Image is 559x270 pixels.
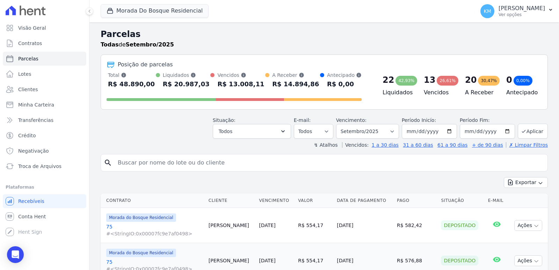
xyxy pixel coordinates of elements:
span: KM [484,9,491,14]
span: Recebíveis [18,198,44,205]
label: Situação: [213,117,235,123]
button: Aplicar [518,124,548,139]
span: Lotes [18,71,31,78]
p: [PERSON_NAME] [499,5,545,12]
div: Vencidos [217,72,264,79]
p: de [101,41,174,49]
h2: Parcelas [101,28,548,41]
span: Conta Hent [18,213,46,220]
div: Plataformas [6,183,84,191]
div: R$ 48.890,00 [108,79,155,90]
th: Valor [295,194,334,208]
label: Período Inicío: [402,117,436,123]
span: Todos [219,127,232,136]
label: Período Fim: [460,117,515,124]
button: Ações [514,220,542,231]
td: R$ 554,17 [295,208,334,243]
span: Clientes [18,86,38,93]
span: Parcelas [18,55,38,62]
label: ↯ Atalhos [314,142,337,148]
div: 0,00% [514,76,532,86]
span: Morada do Bosque Residencial [106,249,176,257]
a: Minha Carteira [3,98,86,112]
strong: Setembro/2025 [126,41,174,48]
a: Clientes [3,82,86,96]
div: Total [108,72,155,79]
input: Buscar por nome do lote ou do cliente [114,156,545,170]
div: R$ 0,00 [327,79,362,90]
div: Open Intercom Messenger [7,246,24,263]
a: Parcelas [3,52,86,66]
h4: Vencidos [424,88,454,97]
div: 13 [424,74,435,86]
label: Vencidos: [342,142,369,148]
button: Todos [213,124,291,139]
p: Ver opções [499,12,545,17]
span: #<StringIO:0x00007fc9e7af0498> [106,230,203,237]
a: 31 a 60 dias [403,142,433,148]
th: Data de Pagamento [334,194,394,208]
div: R$ 14.894,86 [272,79,319,90]
th: Vencimento [256,194,295,208]
a: 61 a 90 dias [437,142,467,148]
h4: A Receber [465,88,495,97]
div: A Receber [272,72,319,79]
a: Transferências [3,113,86,127]
button: KM [PERSON_NAME] Ver opções [475,1,559,21]
div: 30,47% [478,76,500,86]
div: 20 [465,74,477,86]
a: Recebíveis [3,194,86,208]
span: Visão Geral [18,24,46,31]
label: Vencimento: [336,117,366,123]
a: 75#<StringIO:0x00007fc9e7af0498> [106,223,203,237]
a: [DATE] [259,222,275,228]
button: Ações [514,255,542,266]
td: R$ 582,42 [394,208,438,243]
span: Troca de Arquivos [18,163,61,170]
div: R$ 13.008,11 [217,79,264,90]
span: Crédito [18,132,36,139]
h4: Antecipado [506,88,536,97]
div: Posição de parcelas [118,60,173,69]
div: Depositado [441,220,478,230]
div: 22 [383,74,394,86]
span: Minha Carteira [18,101,54,108]
span: Morada do Bosque Residencial [106,213,176,222]
a: [DATE] [259,258,275,263]
div: R$ 20.987,03 [163,79,210,90]
div: 0 [506,74,512,86]
td: [PERSON_NAME] [206,208,256,243]
a: Conta Hent [3,210,86,224]
i: search [104,159,112,167]
th: Cliente [206,194,256,208]
a: Lotes [3,67,86,81]
th: E-mail [485,194,508,208]
a: 1 a 30 dias [372,142,399,148]
th: Situação [438,194,485,208]
div: 42,93% [395,76,417,86]
th: Contrato [101,194,206,208]
span: Contratos [18,40,42,47]
a: Visão Geral [3,21,86,35]
div: 26,61% [437,76,458,86]
td: [DATE] [334,208,394,243]
button: Morada Do Bosque Residencial [101,4,209,17]
a: ✗ Limpar Filtros [506,142,548,148]
strong: Todas [101,41,119,48]
span: Transferências [18,117,53,124]
a: Negativação [3,144,86,158]
a: Crédito [3,129,86,143]
span: Negativação [18,147,49,154]
th: Pago [394,194,438,208]
a: Contratos [3,36,86,50]
div: Liquidados [163,72,210,79]
label: E-mail: [294,117,311,123]
h4: Liquidados [383,88,413,97]
div: Antecipado [327,72,362,79]
a: + de 90 dias [472,142,503,148]
button: Exportar [504,177,548,188]
div: Depositado [441,256,478,265]
a: Troca de Arquivos [3,159,86,173]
